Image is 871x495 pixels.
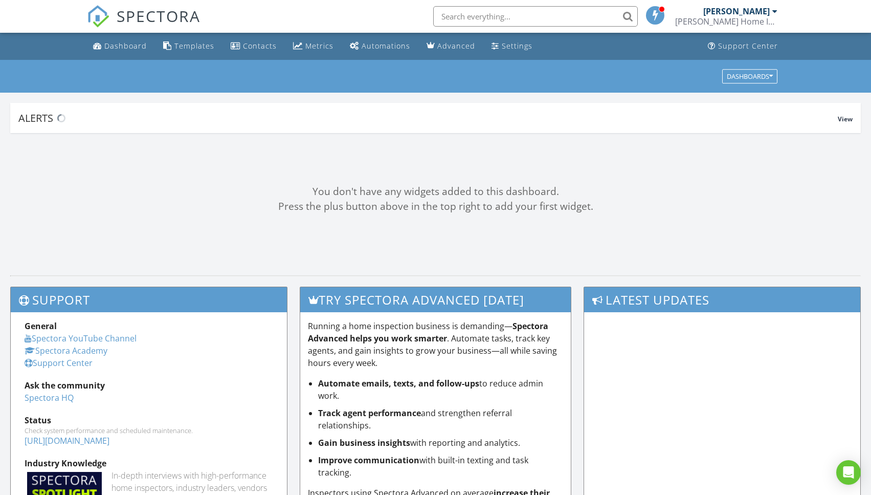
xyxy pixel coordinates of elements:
[318,437,410,448] strong: Gain business insights
[727,73,773,80] div: Dashboards
[308,320,548,344] strong: Spectora Advanced helps you work smarter
[703,6,770,16] div: [PERSON_NAME]
[25,345,107,356] a: Spectora Academy
[487,37,537,56] a: Settings
[89,37,151,56] a: Dashboard
[422,37,479,56] a: Advanced
[104,41,147,51] div: Dashboard
[289,37,338,56] a: Metrics
[25,414,273,426] div: Status
[675,16,777,27] div: Goodner Home Inspections
[318,437,563,449] li: with reporting and analytics.
[87,14,200,35] a: SPECTORA
[117,5,200,27] span: SPECTORA
[25,457,273,469] div: Industry Knowledge
[433,6,638,27] input: Search everything...
[722,69,777,83] button: Dashboards
[25,379,273,392] div: Ask the community
[300,287,570,312] h3: Try spectora advanced [DATE]
[10,184,861,199] div: You don't have any widgets added to this dashboard.
[704,37,782,56] a: Support Center
[318,377,563,402] li: to reduce admin work.
[718,41,778,51] div: Support Center
[25,435,109,446] a: [URL][DOMAIN_NAME]
[25,357,93,369] a: Support Center
[437,41,475,51] div: Advanced
[502,41,532,51] div: Settings
[25,392,74,403] a: Spectora HQ
[25,333,137,344] a: Spectora YouTube Channel
[243,41,277,51] div: Contacts
[318,407,563,432] li: and strengthen referral relationships.
[318,407,421,419] strong: Track agent performance
[308,320,563,369] p: Running a home inspection business is demanding— . Automate tasks, track key agents, and gain ins...
[584,287,860,312] h3: Latest Updates
[838,115,853,123] span: View
[318,454,563,479] li: with built-in texting and task tracking.
[836,460,861,485] div: Open Intercom Messenger
[18,111,838,125] div: Alerts
[346,37,414,56] a: Automations (Basic)
[227,37,281,56] a: Contacts
[87,5,109,28] img: The Best Home Inspection Software - Spectora
[159,37,218,56] a: Templates
[11,287,287,312] h3: Support
[10,199,861,214] div: Press the plus button above in the top right to add your first widget.
[305,41,333,51] div: Metrics
[362,41,410,51] div: Automations
[174,41,214,51] div: Templates
[318,455,419,466] strong: Improve communication
[25,320,57,332] strong: General
[25,426,273,435] div: Check system performance and scheduled maintenance.
[318,378,479,389] strong: Automate emails, texts, and follow-ups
